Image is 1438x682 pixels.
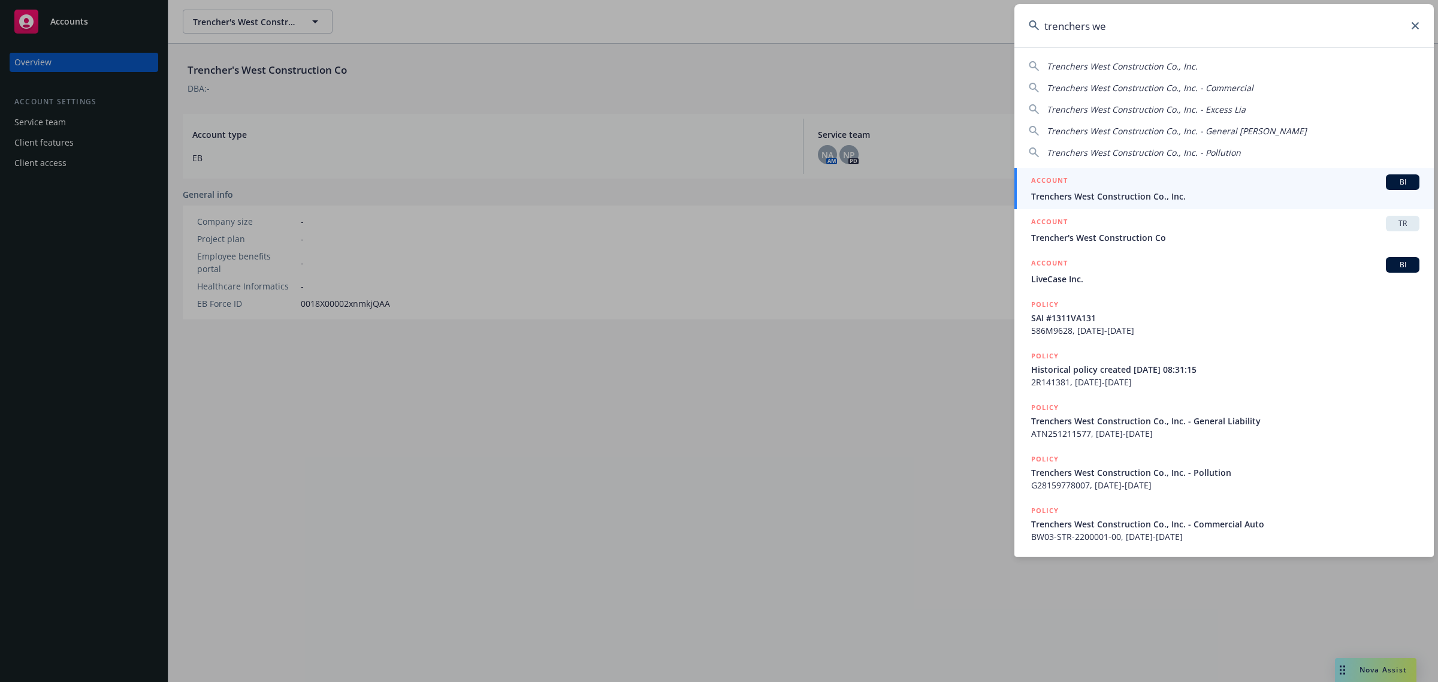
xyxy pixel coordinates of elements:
[1031,530,1419,543] span: BW03-STR-2200001-00, [DATE]-[DATE]
[1031,479,1419,491] span: G28159778007, [DATE]-[DATE]
[1014,446,1434,498] a: POLICYTrenchers West Construction Co., Inc. - PollutionG28159778007, [DATE]-[DATE]
[1031,216,1068,230] h5: ACCOUNT
[1031,257,1068,271] h5: ACCOUNT
[1014,168,1434,209] a: ACCOUNTBITrenchers West Construction Co., Inc.
[1014,292,1434,343] a: POLICYSAI #1311VA131586M9628, [DATE]-[DATE]
[1031,427,1419,440] span: ATN251211577, [DATE]-[DATE]
[1391,218,1415,229] span: TR
[1031,350,1059,362] h5: POLICY
[1031,402,1059,414] h5: POLICY
[1031,174,1068,189] h5: ACCOUNT
[1014,4,1434,47] input: Search...
[1031,376,1419,388] span: 2R141381, [DATE]-[DATE]
[1391,259,1415,270] span: BI
[1047,147,1241,158] span: Trenchers West Construction Co., Inc. - Pollution
[1031,324,1419,337] span: 586M9628, [DATE]-[DATE]
[1014,395,1434,446] a: POLICYTrenchers West Construction Co., Inc. - General LiabilityATN251211577, [DATE]-[DATE]
[1047,61,1198,72] span: Trenchers West Construction Co., Inc.
[1047,104,1246,115] span: Trenchers West Construction Co., Inc. - Excess Lia
[1047,82,1253,93] span: Trenchers West Construction Co., Inc. - Commercial
[1391,177,1415,188] span: BI
[1031,505,1059,517] h5: POLICY
[1031,518,1419,530] span: Trenchers West Construction Co., Inc. - Commercial Auto
[1031,466,1419,479] span: Trenchers West Construction Co., Inc. - Pollution
[1014,498,1434,550] a: POLICYTrenchers West Construction Co., Inc. - Commercial AutoBW03-STR-2200001-00, [DATE]-[DATE]
[1031,190,1419,203] span: Trenchers West Construction Co., Inc.
[1031,453,1059,465] h5: POLICY
[1031,273,1419,285] span: LiveCase Inc.
[1031,231,1419,244] span: Trencher's West Construction Co
[1047,125,1307,137] span: Trenchers West Construction Co., Inc. - General [PERSON_NAME]
[1031,298,1059,310] h5: POLICY
[1014,209,1434,251] a: ACCOUNTTRTrencher's West Construction Co
[1031,415,1419,427] span: Trenchers West Construction Co., Inc. - General Liability
[1014,251,1434,292] a: ACCOUNTBILiveCase Inc.
[1031,312,1419,324] span: SAI #1311VA131
[1031,363,1419,376] span: Historical policy created [DATE] 08:31:15
[1014,343,1434,395] a: POLICYHistorical policy created [DATE] 08:31:152R141381, [DATE]-[DATE]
